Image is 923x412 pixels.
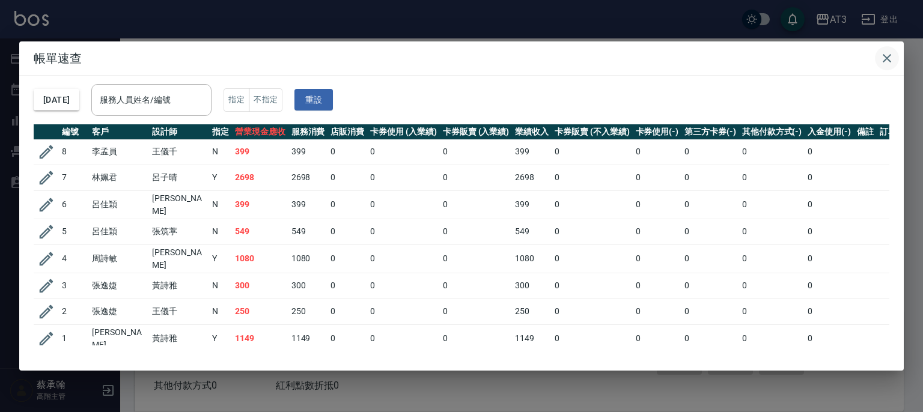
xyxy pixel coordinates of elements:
[512,124,552,140] th: 業績收入
[805,244,854,273] td: 0
[149,273,209,298] td: 黃詩雅
[89,124,149,140] th: 客戶
[633,324,682,353] td: 0
[232,219,288,244] td: 549
[681,273,739,298] td: 0
[440,298,513,324] td: 0
[327,190,367,219] td: 0
[288,324,328,353] td: 1149
[232,124,288,140] th: 營業現金應收
[633,298,682,324] td: 0
[288,244,328,273] td: 1080
[209,273,232,298] td: N
[805,324,854,353] td: 0
[327,273,367,298] td: 0
[367,324,440,353] td: 0
[149,190,209,219] td: [PERSON_NAME]
[805,165,854,190] td: 0
[739,324,805,353] td: 0
[232,298,288,324] td: 250
[739,244,805,273] td: 0
[149,165,209,190] td: 呂子晴
[232,190,288,219] td: 399
[552,273,632,298] td: 0
[327,124,367,140] th: 店販消費
[89,219,149,244] td: 呂佳穎
[552,139,632,165] td: 0
[89,324,149,353] td: [PERSON_NAME]
[633,273,682,298] td: 0
[552,244,632,273] td: 0
[232,165,288,190] td: 2698
[327,244,367,273] td: 0
[681,244,739,273] td: 0
[367,219,440,244] td: 0
[440,190,513,219] td: 0
[552,190,632,219] td: 0
[633,219,682,244] td: 0
[327,139,367,165] td: 0
[149,219,209,244] td: 張筑葶
[59,298,89,324] td: 2
[288,190,328,219] td: 399
[367,190,440,219] td: 0
[149,139,209,165] td: 王儀千
[739,190,805,219] td: 0
[209,139,232,165] td: N
[209,244,232,273] td: Y
[294,89,333,111] button: 重設
[209,298,232,324] td: N
[552,298,632,324] td: 0
[367,165,440,190] td: 0
[512,273,552,298] td: 300
[512,244,552,273] td: 1080
[681,298,739,324] td: 0
[209,165,232,190] td: Y
[149,244,209,273] td: [PERSON_NAME]
[327,298,367,324] td: 0
[232,244,288,273] td: 1080
[288,273,328,298] td: 300
[327,324,367,353] td: 0
[59,139,89,165] td: 8
[19,41,904,75] h2: 帳單速查
[288,165,328,190] td: 2698
[805,124,854,140] th: 入金使用(-)
[633,139,682,165] td: 0
[440,273,513,298] td: 0
[552,124,632,140] th: 卡券販賣 (不入業績)
[512,298,552,324] td: 250
[739,219,805,244] td: 0
[34,89,79,111] button: [DATE]
[59,273,89,298] td: 3
[805,190,854,219] td: 0
[739,124,805,140] th: 其他付款方式(-)
[633,190,682,219] td: 0
[367,298,440,324] td: 0
[89,165,149,190] td: 林姵君
[805,139,854,165] td: 0
[232,139,288,165] td: 399
[805,273,854,298] td: 0
[367,273,440,298] td: 0
[681,324,739,353] td: 0
[681,165,739,190] td: 0
[440,124,513,140] th: 卡券販賣 (入業績)
[512,165,552,190] td: 2698
[440,219,513,244] td: 0
[288,139,328,165] td: 399
[552,165,632,190] td: 0
[288,124,328,140] th: 服務消費
[805,219,854,244] td: 0
[149,298,209,324] td: 王儀千
[149,324,209,353] td: 黃詩雅
[59,124,89,140] th: 編號
[327,165,367,190] td: 0
[440,165,513,190] td: 0
[209,124,232,140] th: 指定
[633,124,682,140] th: 卡券使用(-)
[805,298,854,324] td: 0
[633,165,682,190] td: 0
[681,190,739,219] td: 0
[512,219,552,244] td: 549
